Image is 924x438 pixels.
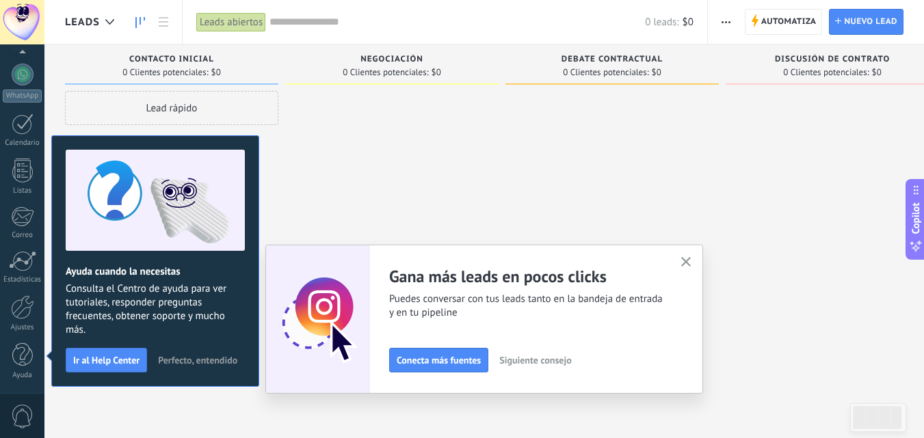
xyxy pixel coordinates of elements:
div: Contacto inicial [72,55,272,66]
a: Nuevo lead [829,9,903,35]
span: Leads [65,16,100,29]
button: Siguiente consejo [493,350,577,370]
a: Leads [129,9,152,36]
span: Puedes conversar con tus leads tanto en la bandeja de entrada y en tu pipeline [389,292,664,320]
span: 0 Clientes potenciales: [122,68,208,77]
span: 0 Clientes potenciales: [563,68,648,77]
button: Ir al Help Center [66,348,147,372]
span: Ir al Help Center [73,355,140,365]
span: Conecta más fuentes [397,355,481,365]
span: 0 Clientes potenciales: [343,68,428,77]
span: $0 [211,68,221,77]
h2: Gana más leads en pocos clicks [389,266,664,287]
span: $0 [872,68,882,77]
span: Automatiza [761,10,817,34]
div: Ajustes [3,323,42,332]
div: Correo [3,231,42,240]
span: Discusión de contrato [775,55,890,64]
a: Automatiza [745,9,823,35]
div: Leads abiertos [196,12,266,32]
span: Consulta el Centro de ayuda para ver tutoriales, responder preguntas frecuentes, obtener soporte ... [66,282,245,337]
span: Nuevo lead [844,10,897,34]
button: Más [716,9,736,35]
h2: Ayuda cuando la necesitas [66,265,245,278]
div: Listas [3,187,42,195]
span: $0 [432,68,441,77]
div: Debate contractual [512,55,712,66]
span: Contacto inicial [129,55,214,64]
div: Ayuda [3,371,42,380]
div: Estadísticas [3,275,42,284]
span: Siguiente consejo [499,355,571,365]
button: Conecta más fuentes [389,348,488,372]
span: Negociación [360,55,423,64]
div: Calendario [3,139,42,148]
button: Perfecto, entendido [152,350,243,370]
span: 0 leads: [645,16,678,29]
span: $0 [652,68,661,77]
div: Negociación [292,55,492,66]
div: WhatsApp [3,90,42,102]
span: 0 Clientes potenciales: [783,68,869,77]
div: Lead rápido [65,91,278,125]
span: Perfecto, entendido [158,355,237,365]
span: Copilot [909,202,923,234]
span: $0 [683,16,694,29]
a: Lista [152,9,175,36]
span: Debate contractual [562,55,663,64]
